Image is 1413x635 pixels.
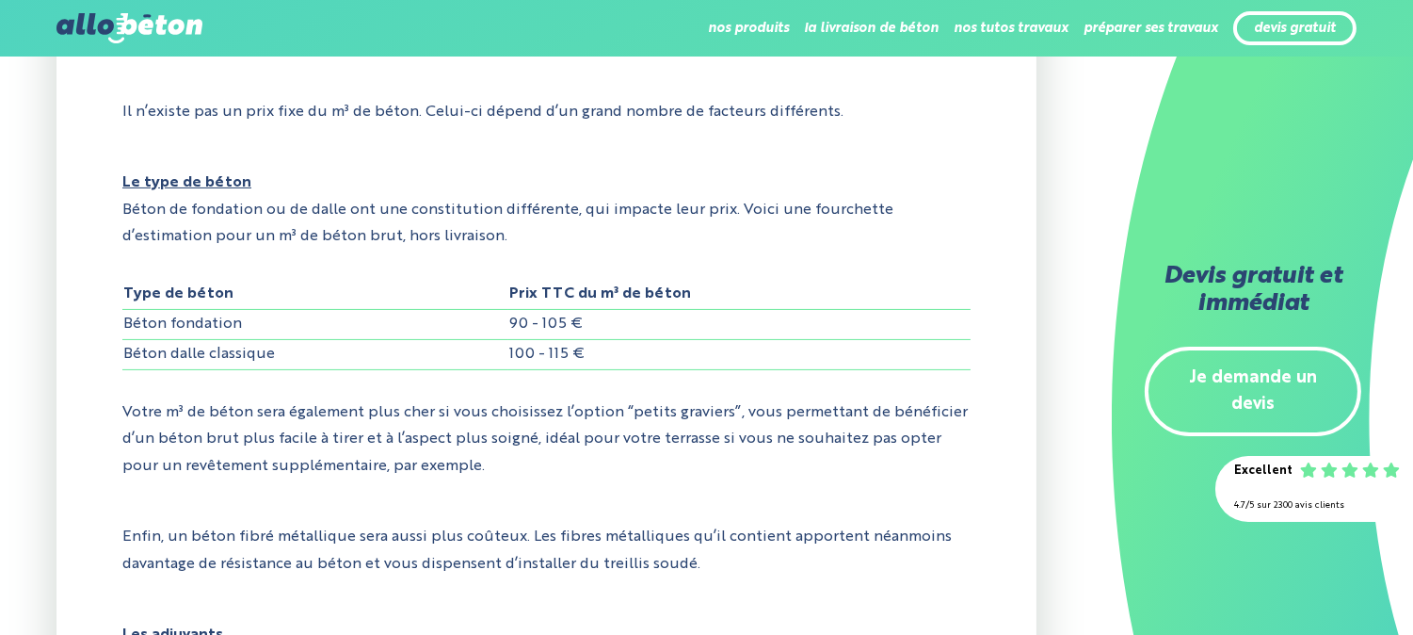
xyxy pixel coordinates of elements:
[508,339,971,369] td: 100 - 115 €
[122,85,971,140] p: Il n’existe pas un prix fixe du m³ de béton. Celui-ci dépend d’un grand nombre de facteurs différ...
[56,13,201,43] img: allobéton
[1145,347,1361,437] a: Je demande un devis
[708,6,789,51] li: nos produits
[1145,264,1361,318] h2: Devis gratuit et immédiat
[122,339,508,369] td: Béton dalle classique
[122,170,971,197] u: Le type de béton
[122,309,508,339] td: Béton fondation
[122,385,971,495] p: Votre m³ de béton sera également plus cher si vous choisissez l’option “petits graviers”, vous pe...
[122,510,971,593] p: Enfin, un béton fibré métallique sera aussi plus coûteux. Les fibres métalliques qu’il contient a...
[1084,6,1218,51] li: préparer ses travaux
[1234,493,1394,520] div: 4.7/5 sur 2300 avis clients
[804,6,939,51] li: la livraison de béton
[954,6,1068,51] li: nos tutos travaux
[508,309,971,339] td: 90 - 105 €
[122,280,508,309] th: Type de béton
[1234,458,1293,485] div: Excellent
[122,155,971,265] p: Béton de fondation ou de dalle ont une constitution différente, qui impacte leur prix. Voici une ...
[508,280,971,309] th: Prix TTC du m³ de béton
[1254,21,1336,37] a: devis gratuit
